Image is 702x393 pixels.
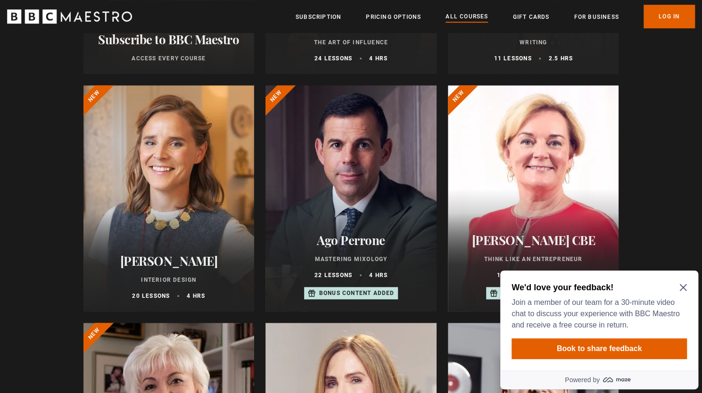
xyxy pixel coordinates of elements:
h2: Ago Perrone [277,233,425,247]
nav: Primary [296,5,695,28]
p: Join a member of our team for a 30-minute video chat to discuss your experience with BBC Maestro ... [15,30,187,64]
a: All Courses [446,12,488,22]
a: [PERSON_NAME] Interior Design 20 lessons 4 hrs New [83,85,255,311]
p: 11 lessons [494,54,531,63]
h2: [PERSON_NAME] CBE [459,233,608,247]
a: Powered by maze [4,104,202,123]
a: Log In [644,5,695,28]
p: 2.5 hrs [548,54,572,63]
p: Think Like an Entrepreneur [459,255,608,263]
p: 4 hrs [369,54,388,63]
a: Ago Perrone Mastering Mixology 22 lessons 4 hrs Bonus content added New [265,85,437,311]
p: 22 lessons [314,271,352,279]
button: Close Maze Prompt [183,17,190,25]
p: 4 hrs [369,271,388,279]
p: Mastering Mixology [277,255,425,263]
p: Writing [459,38,608,47]
button: Book to share feedback [15,72,190,92]
div: Optional study invitation [4,4,202,123]
p: Interior Design [95,276,243,284]
p: Bonus content added [319,289,395,297]
p: 20 lessons [132,292,170,300]
h2: [PERSON_NAME] [95,254,243,268]
p: 4 hrs [187,292,205,300]
a: Gift Cards [512,12,549,22]
svg: BBC Maestro [7,9,132,24]
a: Pricing Options [366,12,421,22]
a: Subscription [296,12,341,22]
h2: We'd love your feedback! [15,15,187,26]
p: The Art of Influence [277,38,425,47]
a: [PERSON_NAME] CBE Think Like an Entrepreneur 19 lessons 4 hrs Bonus content added New [448,85,619,311]
p: 24 lessons [314,54,352,63]
a: For business [574,12,619,22]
